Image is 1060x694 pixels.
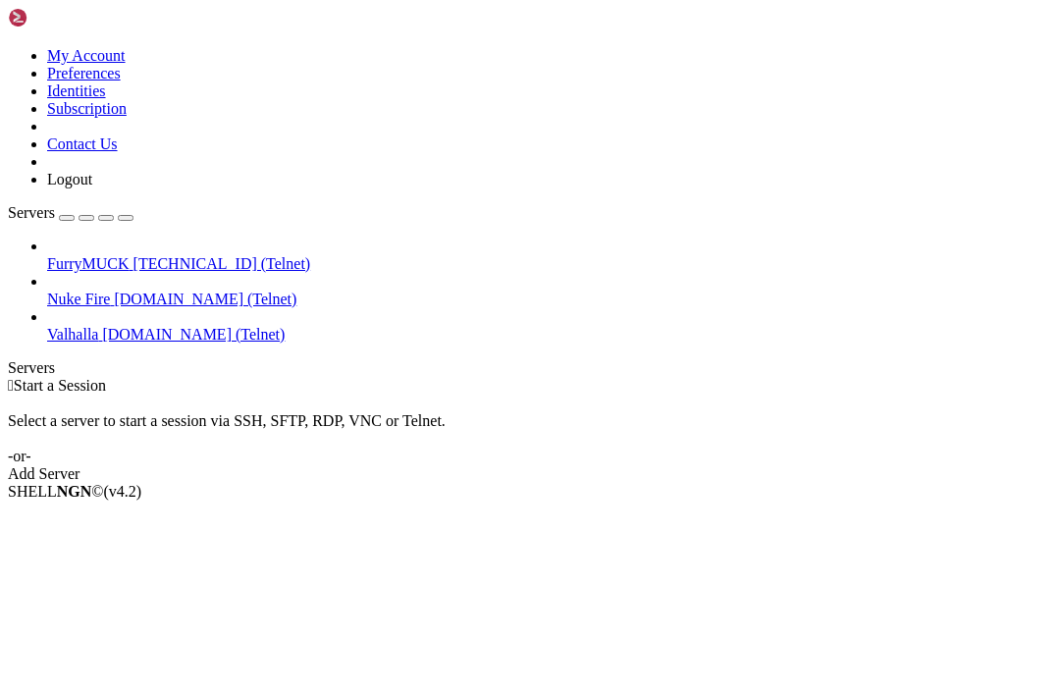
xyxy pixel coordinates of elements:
[47,255,1052,273] a: FurryMUCK [TECHNICAL_ID] (Telnet)
[47,291,110,307] span: Nuke Fire
[8,204,55,221] span: Servers
[8,359,1052,377] div: Servers
[47,171,92,187] a: Logout
[47,326,98,343] span: Valhalla
[133,255,311,272] span: [TECHNICAL_ID] (Telnet)
[8,395,1052,465] div: Select a server to start a session via SSH, SFTP, RDP, VNC or Telnet. -or-
[47,100,127,117] a: Subscription
[57,483,92,500] b: NGN
[47,255,130,272] span: FurryMUCK
[8,377,14,394] span: 
[8,483,141,500] span: SHELL ©
[8,465,1052,483] div: Add Server
[14,377,106,394] span: Start a Session
[47,238,1052,273] li: FurryMUCK [TECHNICAL_ID] (Telnet)
[47,326,1052,344] a: Valhalla [DOMAIN_NAME] (Telnet)
[47,65,121,81] a: Preferences
[47,308,1052,344] li: Valhalla [DOMAIN_NAME] (Telnet)
[47,291,1052,308] a: Nuke Fire [DOMAIN_NAME] (Telnet)
[47,47,126,64] a: My Account
[47,135,118,152] a: Contact Us
[102,326,285,343] span: [DOMAIN_NAME] (Telnet)
[104,483,142,500] span: 4.2.0
[114,291,296,307] span: [DOMAIN_NAME] (Telnet)
[8,8,121,27] img: Shellngn
[47,82,106,99] a: Identities
[8,204,133,221] a: Servers
[47,273,1052,308] li: Nuke Fire [DOMAIN_NAME] (Telnet)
